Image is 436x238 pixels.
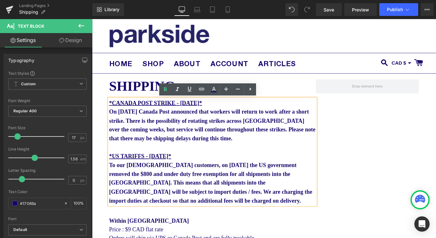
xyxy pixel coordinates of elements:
[421,3,433,16] button: More
[8,99,87,103] div: Font Weight
[19,150,89,157] u: *US TARIFFS - [DATE]*
[128,45,180,57] a: ACCOUNT
[19,222,109,229] b: Within [GEOGRAPHIC_DATA]
[8,54,34,63] div: Typography
[19,3,92,8] a: Landing Pages
[205,3,220,16] a: Tablet
[87,45,126,57] a: ABOUT
[104,7,119,12] span: Library
[8,168,87,173] div: Letter Spacing
[19,66,93,83] strong: Shipping
[47,33,94,47] a: Design
[19,90,123,97] u: *CANADA POST STRIKE - [DATE]*
[8,190,87,194] div: Text Color
[19,160,247,207] span: To our [DEMOGRAPHIC_DATA] customers, on [DATE] the US government removed the $800 and under duty ...
[8,147,87,151] div: Line Height
[324,6,334,13] span: Save
[71,198,86,209] div: %
[13,227,27,233] i: Default
[336,45,352,54] div: CAD $
[92,3,124,16] a: New Library
[301,3,313,16] button: Redo
[20,6,131,31] img: Parkside
[20,200,61,207] input: Color
[8,71,87,76] div: Text Styles
[352,6,369,13] span: Preview
[19,10,38,15] span: Shipping
[174,3,189,16] a: Desktop
[344,3,377,16] a: Preview
[387,7,403,12] span: Publish
[220,3,235,16] a: Mobile
[189,3,205,16] a: Laptop
[379,3,418,16] button: Publish
[8,217,87,221] div: Font
[18,24,44,29] span: Text Block
[14,45,50,57] a: HOME
[80,136,86,140] span: px
[8,126,87,130] div: Font Size
[52,45,85,57] a: SHOP
[182,45,233,57] a: ARTICLES
[414,216,430,232] div: Open Intercom Messenger
[80,157,86,161] span: em
[285,3,298,16] button: Undo
[19,90,250,137] b: On [DATE] Canada Post announced that workers will return to work after a short strike. There is t...
[80,178,86,182] span: px
[21,81,36,87] b: Custom
[13,108,37,113] b: Regular 400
